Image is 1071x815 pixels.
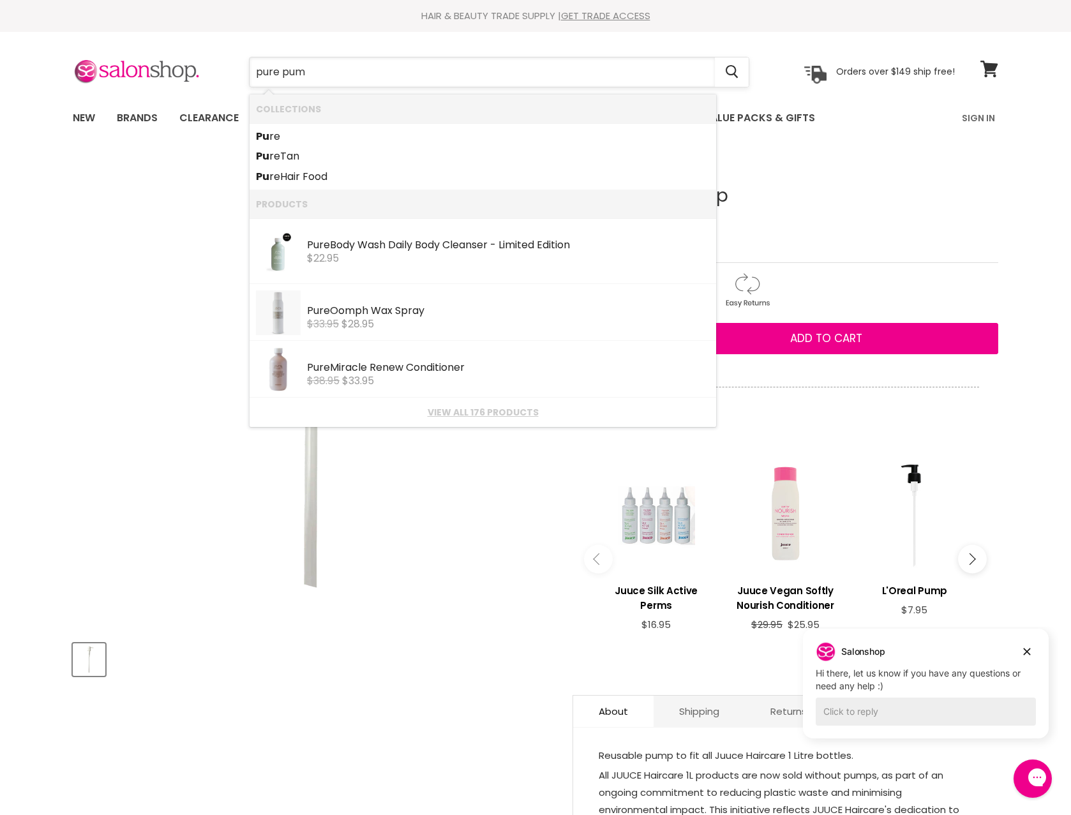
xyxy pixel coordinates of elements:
li: Collections [250,94,716,123]
b: Pu [307,237,319,252]
div: Body Wash Daily Body Cleanser - Limited Edition [307,239,710,253]
b: Pu [307,360,319,375]
a: Sign In [954,105,1003,131]
li: Collections: Pure [250,123,716,147]
b: re [256,129,280,144]
a: Clearance [170,105,248,131]
b: Pu [256,129,269,144]
a: Returns [745,696,832,727]
iframe: Gorgias live chat messenger [1007,755,1058,802]
button: Search [715,57,749,87]
h3: Juuce Vegan Softly Nourish Conditioner [727,583,843,613]
s: $38.95 [307,373,340,388]
li: Products: Pure Miracle Renew Conditioner [250,341,716,398]
img: returns.gif [713,271,781,310]
li: Products: Pure Body Wash Daily Body Cleanser - Limited Edition [250,218,716,284]
button: Add to cart [654,323,998,355]
span: $33.95 [342,373,374,388]
iframe: Gorgias live chat campaigns [793,627,1058,758]
b: Pu [256,149,269,163]
a: Value Packs & Gifts [694,105,825,131]
p: Reusable pump to fit all Juuce Haircare 1 Litre bottles. [599,747,973,766]
span: $22.95 [307,251,339,265]
a: Brands [107,105,167,131]
div: HAIR & BEAUTY TRADE SUPPLY | [57,10,1014,22]
div: Miracle Renew Conditioner [307,362,710,375]
a: Hair Food [256,167,710,187]
img: Screenshot_2024-11-06_190742_200x.png [257,225,300,278]
div: Oomph Wax Spray [307,305,710,318]
span: $7.95 [901,603,927,617]
b: re [256,149,280,163]
b: re [307,360,330,375]
li: Products: Pure Oomph Wax Spray [250,284,716,341]
span: $25.95 [788,618,820,631]
li: View All [250,398,716,426]
nav: Main [57,100,1014,137]
img: Oomph-Wax-Spray-1022x1024_200x.jpg [256,290,301,335]
p: Orders over $149 ship free! [836,66,955,77]
div: Juuce 1 Litre Pump image. Click or Scroll to Zoom. [73,154,550,631]
h3: Juuce Silk Active Perms [598,583,714,613]
b: Pu [307,303,319,318]
b: re [307,303,330,318]
a: New [63,105,105,131]
img: Pue_-_Miracle_Renew_Conditioner_300ml.webp [256,347,301,392]
a: View all 176 products [256,407,710,417]
span: $29.95 [751,618,783,631]
span: $28.95 [341,317,374,331]
a: View product:Juuce Silk Active Perms [598,574,714,619]
button: Juuce 1 Litre Pump [73,643,105,676]
b: re [256,169,280,184]
span: Add to cart [790,331,862,346]
a: View product:Juuce Vegan Softly Nourish Conditioner [727,574,843,619]
h3: L'Oreal Pump [857,583,973,598]
p: Goes well with [592,387,979,429]
a: View product:L'Oreal Pump [857,574,973,604]
li: Collections: Pure Hair Food [250,167,716,190]
b: Pu [256,169,269,184]
li: Products [250,190,716,218]
s: $33.95 [307,317,339,331]
h1: Juuce 1 Litre Pump [573,186,998,206]
a: GET TRADE ACCESS [561,9,650,22]
a: Shipping [654,696,745,727]
a: Tan [256,146,710,167]
div: Product thumbnails [71,639,551,676]
b: re [307,237,330,252]
ul: Main menu [63,100,890,137]
li: Collections: Pure Tan [250,146,716,167]
form: Product [249,57,749,87]
a: About [573,696,654,727]
img: Juuce 1 Litre Pump [74,645,104,675]
span: $16.95 [641,618,671,631]
input: Search [250,57,715,87]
